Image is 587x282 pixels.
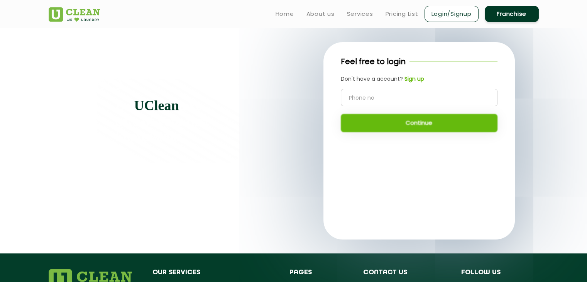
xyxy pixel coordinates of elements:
[341,75,403,83] span: Don't have a account?
[49,7,100,22] img: UClean Laundry and Dry Cleaning
[306,9,335,19] a: About us
[404,75,424,83] b: Sign up
[93,69,122,90] img: quote-img
[116,98,221,144] p: Let take care of your first impressions
[386,9,418,19] a: Pricing List
[485,6,539,22] a: Franchise
[403,75,424,83] a: Sign up
[425,6,479,22] a: Login/Signup
[276,9,294,19] a: Home
[341,56,406,67] p: Feel free to login
[347,9,373,19] a: Services
[134,98,179,113] b: UClean
[341,89,497,106] input: Phone no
